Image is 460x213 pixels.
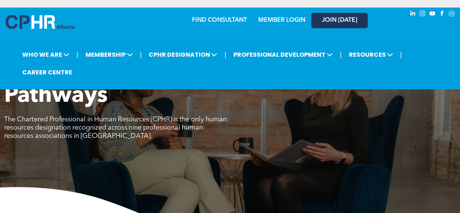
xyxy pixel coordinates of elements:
a: Social network [448,9,456,20]
a: instagram [418,9,426,20]
a: facebook [438,9,446,20]
a: youtube [428,9,436,20]
li: | [140,47,142,62]
span: PROFESSIONAL DEVELOPMENT [231,48,335,62]
a: FIND CONSULTANT [192,17,247,23]
a: MEMBER LOGIN [258,17,305,23]
img: A blue and white logo for cp alberta [6,15,74,29]
li: | [224,47,226,62]
a: JOIN [DATE] [311,13,368,28]
span: WHO WE ARE [20,48,72,62]
li: | [340,47,342,62]
li: | [400,47,402,62]
span: MEMBERSHIP [83,48,135,62]
span: CPHR DESIGNATION [146,48,219,62]
span: Pathways [4,85,108,107]
a: CAREER CENTRE [20,65,75,79]
li: | [76,47,78,62]
span: RESOURCES [347,48,395,62]
span: JOIN [DATE] [322,17,357,24]
a: linkedin [408,9,417,20]
span: The Chartered Professional in Human Resources (CPHR) is the only human resources designation reco... [4,116,227,139]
